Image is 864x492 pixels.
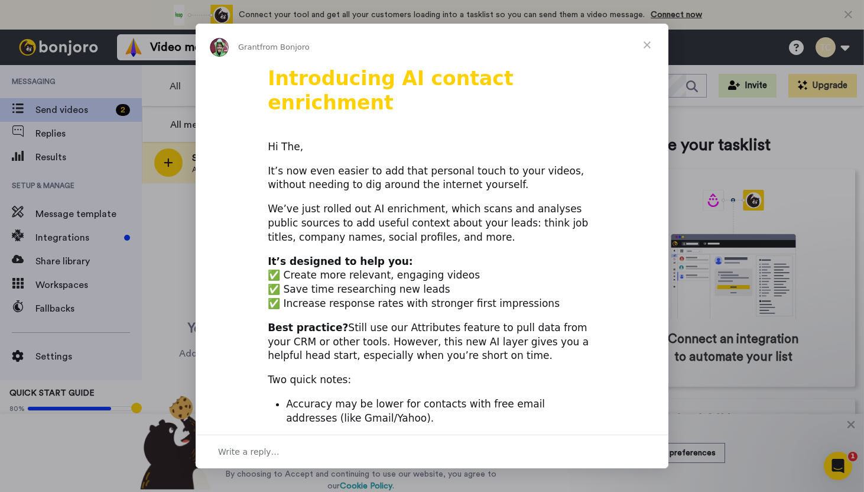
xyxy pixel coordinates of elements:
b: Best practice? [268,322,348,334]
li: Accuracy may be lower for contacts with free email addresses (like Gmail/Yahoo). [286,397,596,426]
span: Grant [238,43,260,51]
b: It’s designed to help you: [268,255,412,267]
div: It’s now even easier to add that personal touch to your videos, without needing to dig around the... [268,164,596,193]
img: Profile image for Grant [210,38,229,57]
div: Open conversation and reply [196,435,668,468]
span: from Bonjoro [260,43,310,51]
div: Still use our Attributes feature to pull data from your CRM or other tools. However, this new AI ... [268,321,596,363]
div: Hi The, [268,140,596,154]
div: Two quick notes: [268,373,596,387]
b: Introducing AI contact enrichment [268,67,514,114]
div: We’ve just rolled out AI enrichment, which scans and analyses public sources to add useful contex... [268,202,596,244]
span: Close [626,24,668,66]
div: ✅ Create more relevant, engaging videos ✅ Save time researching new leads ✅ Increase response rat... [268,255,596,311]
span: Write a reply… [218,444,280,459]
